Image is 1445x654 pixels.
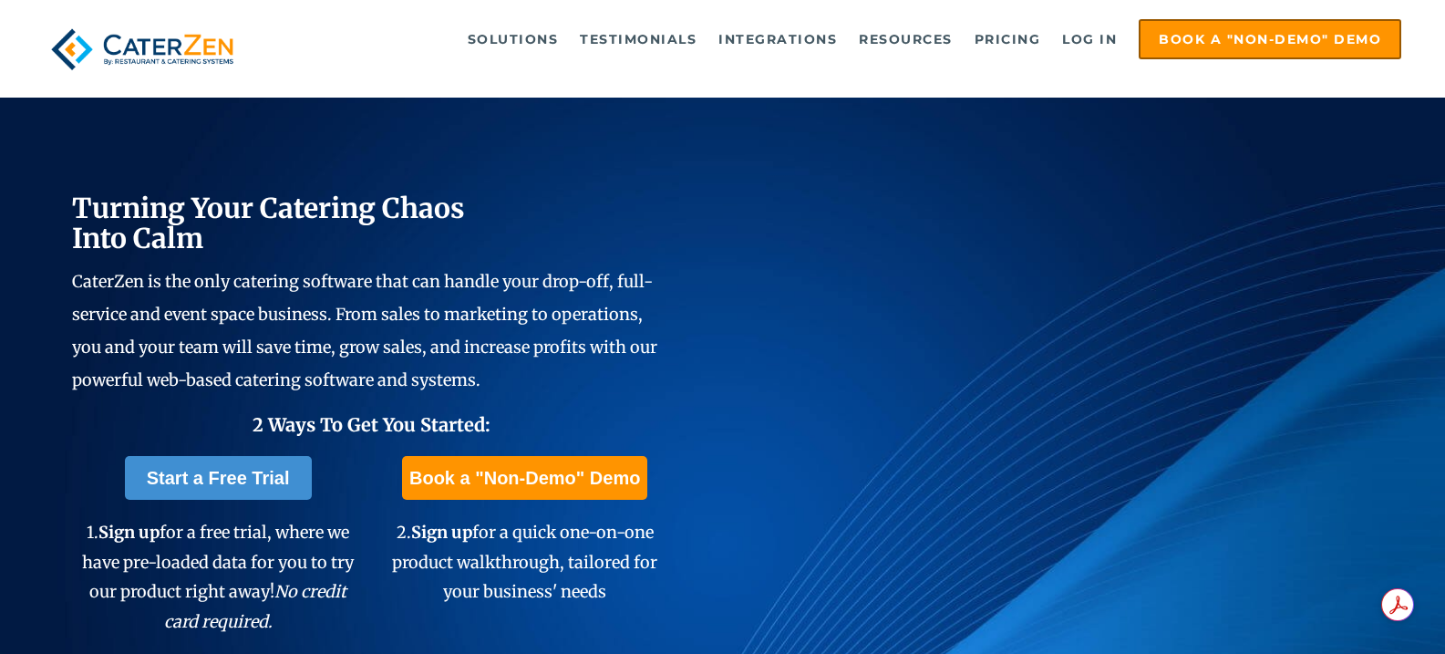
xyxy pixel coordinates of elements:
em: No credit card required. [164,581,347,631]
span: Turning Your Catering Chaos Into Calm [72,191,465,255]
img: caterzen [44,19,241,79]
div: Navigation Menu [275,19,1401,59]
a: Testimonials [571,21,706,57]
a: Resources [850,21,962,57]
a: Integrations [709,21,846,57]
a: Pricing [965,21,1050,57]
span: 1. for a free trial, where we have pre-loaded data for you to try our product right away! [82,522,354,631]
span: Sign up [98,522,160,543]
span: Sign up [411,522,472,543]
span: CaterZen is the only catering software that can handle your drop-off, full-service and event spac... [72,271,657,390]
a: Start a Free Trial [125,456,312,500]
a: Log in [1053,21,1126,57]
span: 2 Ways To Get You Started: [253,413,490,436]
a: Solutions [459,21,568,57]
iframe: Help widget launcher [1283,583,1425,634]
span: 2. for a quick one-on-one product walkthrough, tailored for your business' needs [392,522,657,602]
a: Book a "Non-Demo" Demo [402,456,647,500]
a: Book a "Non-Demo" Demo [1139,19,1401,59]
